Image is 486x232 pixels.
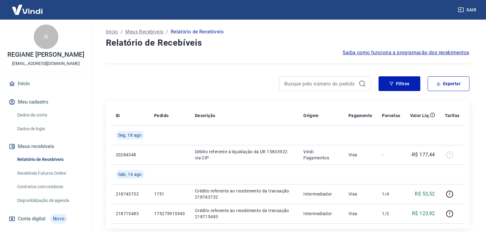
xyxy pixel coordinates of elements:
a: Início [7,77,84,90]
p: Vindi Pagamentos [303,149,339,161]
p: R$ 53,52 [415,190,435,198]
p: Intermediador [303,191,339,197]
p: / [166,28,168,36]
span: Seg, 18 ago [118,132,142,138]
p: Pedido [154,112,169,119]
p: Visa [348,211,372,217]
a: Recebíveis Futuros Online [15,167,84,180]
img: Vindi [7,0,47,19]
button: Sair [457,4,479,16]
button: Meus recebíveis [7,140,84,153]
p: / [121,28,123,36]
button: Exportar [428,76,469,91]
p: [EMAIL_ADDRESS][DOMAIN_NAME] [12,60,80,67]
p: Valor Líq. [410,112,430,119]
p: Parcelas [382,112,400,119]
p: 1/2 [382,211,400,217]
a: Meus Recebíveis [125,28,163,36]
a: Disponibilização de agenda [15,194,84,207]
a: Contratos com credores [15,181,84,193]
p: Pagamento [348,112,372,119]
span: Novo [50,214,67,224]
input: Busque pelo número do pedido [284,79,356,88]
p: Visa [348,152,372,158]
p: 175275915943 [154,211,185,217]
p: Origem [303,112,318,119]
p: 1751 [154,191,185,197]
a: Dados da conta [15,109,84,121]
p: Tarifas [445,112,460,119]
p: - [382,152,400,158]
p: Crédito referente ao recebimento da transação 218715483 [195,207,294,220]
p: 20284348 [116,152,144,158]
p: R$ 123,92 [412,210,435,217]
a: Relatório de Recebíveis [15,153,84,166]
p: ID [116,112,120,119]
p: -R$ 177,44 [411,151,435,158]
a: Conta digitalNovo [7,211,84,226]
button: Meu cadastro [7,95,84,109]
p: Visa [348,191,372,197]
a: Saiba como funciona a programação dos recebimentos [343,49,469,56]
p: Intermediador [303,211,339,217]
span: Conta digital [18,215,45,223]
div: R [34,25,58,49]
a: Dados de login [15,123,84,135]
p: 218715483 [116,211,144,217]
p: Débito referente à liquidação da UR 15833922 via CIP [195,149,294,161]
p: REGIANE [PERSON_NAME] [7,51,84,58]
p: 218743732 [116,191,144,197]
button: Filtros [379,76,420,91]
p: Descrição [195,112,216,119]
p: 1/4 [382,191,400,197]
a: Início [106,28,118,36]
p: Relatório de Recebíveis [171,28,224,36]
span: Sáb, 16 ago [118,171,142,177]
h4: Relatório de Recebíveis [106,37,469,49]
p: Crédito referente ao recebimento da transação 218743732 [195,188,294,200]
